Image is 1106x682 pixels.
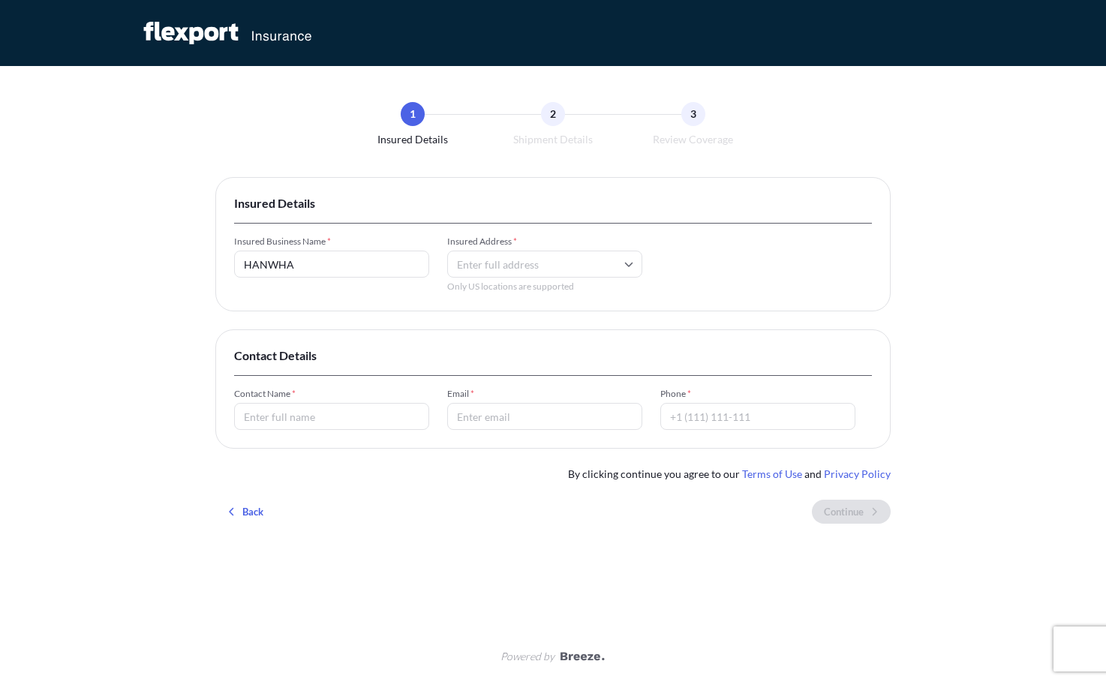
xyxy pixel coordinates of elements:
[690,107,696,122] span: 3
[447,281,642,293] span: Only US locations are supported
[234,388,429,400] span: Contact Name
[234,196,872,211] span: Insured Details
[234,348,872,363] span: Contact Details
[410,107,416,122] span: 1
[500,649,555,664] span: Powered by
[234,403,429,430] input: Enter full name
[234,251,429,278] input: Enter full name
[653,132,733,147] span: Review Coverage
[447,236,642,248] span: Insured Address
[742,467,802,480] a: Terms of Use
[377,132,448,147] span: Insured Details
[824,504,864,519] p: Continue
[660,388,855,400] span: Phone
[812,500,891,524] button: Continue
[513,132,593,147] span: Shipment Details
[568,467,891,482] span: By clicking continue you agree to our and
[215,500,275,524] button: Back
[660,403,855,430] input: +1 (111) 111-111
[447,251,642,278] input: Enter full address
[824,467,891,480] a: Privacy Policy
[447,388,642,400] span: Email
[234,236,429,248] span: Insured Business Name
[447,403,642,430] input: Enter email
[242,504,263,519] p: Back
[550,107,556,122] span: 2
